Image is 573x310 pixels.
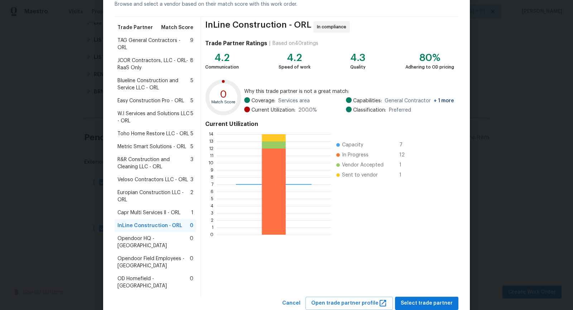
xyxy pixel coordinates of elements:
[117,77,191,91] span: Blueline Construction and Service LLC - ORL
[405,54,454,61] div: 80%
[191,209,193,216] span: 1
[278,97,310,104] span: Services area
[399,172,411,179] span: 1
[405,64,454,71] div: Adhering to OD pricing
[211,189,213,194] text: 6
[399,161,411,169] span: 1
[205,54,239,61] div: 4.2
[350,64,366,71] div: Quality
[209,146,213,151] text: 12
[190,235,193,249] span: 0
[385,97,454,104] span: General Contractor
[211,100,235,104] text: Match Score
[350,54,366,61] div: 4.3
[190,255,193,269] span: 0
[117,222,182,229] span: InLine Construction - ORL
[279,54,310,61] div: 4.2
[273,40,318,47] div: Based on 40 ratings
[317,23,349,30] span: In compliance
[211,182,213,187] text: 7
[220,89,227,99] text: 0
[191,130,193,137] span: 5
[282,299,300,308] span: Cancel
[211,197,213,201] text: 5
[208,161,213,165] text: 10
[298,107,317,114] span: 200.0 %
[190,189,193,203] span: 2
[209,132,213,136] text: 14
[117,110,191,125] span: W.I Services and Solutions LLC - ORL
[244,88,454,95] span: Why this trade partner is not a great match:
[191,143,193,150] span: 5
[190,37,193,51] span: 9
[434,98,454,103] span: + 1 more
[342,141,363,149] span: Capacity
[211,218,213,222] text: 2
[211,204,213,208] text: 4
[251,97,275,104] span: Coverage:
[205,121,454,128] h4: Current Utilization
[117,189,190,203] span: Europian Construction LLC - ORL
[342,172,378,179] span: Sent to vendor
[117,143,186,150] span: Metric Smart Solutions - ORL
[209,139,213,144] text: 13
[191,110,193,125] span: 5
[117,130,189,137] span: Toho Home Restore LLC - ORL
[342,151,369,159] span: In Progress
[279,297,303,310] button: Cancel
[210,154,213,158] text: 11
[117,37,190,51] span: TAG General Contractors - ORL
[161,24,193,31] span: Match Score
[212,225,213,230] text: 1
[211,168,213,172] text: 9
[342,161,384,169] span: Vendor Accepted
[117,176,188,183] span: Veloso Contractors LLC - ORL
[205,40,267,47] h4: Trade Partner Ratings
[190,57,193,71] span: 8
[117,97,184,104] span: Easy Construction Pro - ORL
[117,255,190,269] span: Opendoor Field Employees - [GEOGRAPHIC_DATA]
[279,64,310,71] div: Speed of work
[399,151,411,159] span: 12
[117,275,190,290] span: OD Homefield - [GEOGRAPHIC_DATA]
[191,156,193,170] span: 3
[251,107,295,114] span: Current Utilization:
[211,211,213,215] text: 3
[117,156,191,170] span: R&R Construction and Cleaning LLC - ORL
[399,141,411,149] span: 7
[117,57,190,71] span: JCOR Contractors, LLC - ORL-RaaS Only
[205,21,311,33] span: InLine Construction - ORL
[117,24,153,31] span: Trade Partner
[389,107,411,114] span: Preferred
[191,176,193,183] span: 3
[191,97,193,104] span: 5
[311,299,387,308] span: Open trade partner profile
[190,222,193,229] span: 0
[190,275,193,290] span: 0
[211,175,213,179] text: 8
[210,232,213,237] text: 0
[205,64,239,71] div: Communication
[395,297,458,310] button: Select trade partner
[353,107,386,114] span: Classification:
[117,209,180,216] span: Capr Multi Services ll - ORL
[117,235,190,249] span: Opendoor HQ - [GEOGRAPHIC_DATA]
[353,97,382,104] span: Capabilities:
[191,77,193,91] span: 5
[267,40,273,47] div: |
[401,299,453,308] span: Select trade partner
[305,297,393,310] button: Open trade partner profile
